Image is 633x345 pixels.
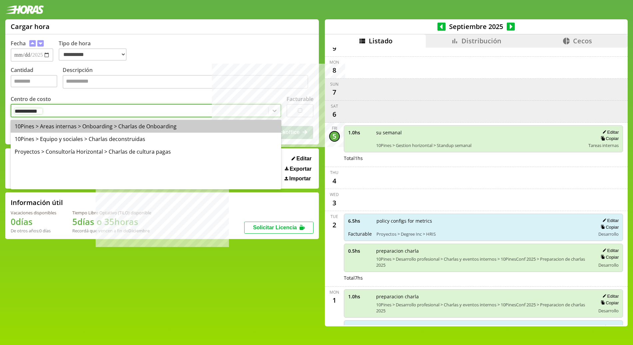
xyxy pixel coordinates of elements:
[5,5,44,14] img: logotipo
[348,218,372,224] span: 6.5 hs
[11,75,57,87] input: Cantidad
[348,324,372,331] span: 6.0 hs
[289,176,311,182] span: Importar
[329,197,340,208] div: 3
[329,87,340,98] div: 7
[11,22,50,31] h1: Cargar hora
[329,175,340,186] div: 4
[11,198,63,207] h2: Información útil
[330,81,338,87] div: Sun
[376,129,584,136] span: su semanal
[331,103,338,109] div: Sat
[598,308,619,314] span: Desarrollo
[11,210,56,216] div: Vacaciones disponibles
[287,95,314,103] label: Facturable
[600,218,619,223] button: Editar
[72,228,151,234] div: Recordá que vencen a fin de
[72,210,151,216] div: Tiempo Libre Optativo (TiLO) disponible
[329,295,340,306] div: 1
[599,254,619,260] button: Copiar
[329,131,340,142] div: 5
[11,120,281,133] div: 10Pines > Areas internas > Onboarding > Charlas de Onboarding
[344,275,623,281] div: Total 7 hs
[11,145,281,158] div: Proyectos > Consultoría Horizontal > Charlas de cultura pagas
[290,155,314,162] button: Editar
[63,66,314,91] label: Descripción
[376,142,584,148] span: 10Pines > Gestion horizontal > Standup semanal
[598,262,619,268] span: Desarrollo
[330,192,339,197] div: Wed
[348,231,372,237] span: Facturable
[376,302,591,314] span: 10Pines > Desarrollo profesional > Charlas y eventos internos > 10PinesConf 2025 > Preparacion de...
[348,293,371,300] span: 1.0 hs
[11,216,56,228] h1: 0 días
[11,95,51,103] label: Centro de costo
[461,36,501,45] span: Distribución
[599,300,619,306] button: Copiar
[600,293,619,299] button: Editar
[329,65,340,76] div: 8
[329,43,340,54] div: 9
[59,40,132,62] label: Tipo de hora
[330,214,338,219] div: Tue
[348,129,371,136] span: 1.0 hs
[332,125,337,131] div: Fri
[588,142,619,148] span: Tareas internas
[253,225,297,230] span: Solicitar Licencia
[376,248,591,254] span: preparacion charla
[329,59,339,65] div: Mon
[599,136,619,141] button: Copiar
[11,66,63,91] label: Cantidad
[11,228,56,234] div: De otros años: 0 días
[348,248,371,254] span: 0.5 hs
[344,155,623,161] div: Total 1 hs
[329,289,339,295] div: Mon
[283,166,314,172] button: Exportar
[59,48,127,61] select: Tipo de hora
[325,48,628,326] div: scrollable content
[446,22,507,31] span: Septiembre 2025
[329,109,340,120] div: 6
[329,219,340,230] div: 2
[376,218,591,224] span: policy configs for metrics
[297,156,312,162] span: Editar
[11,133,281,145] div: 10Pines > Equipo y sociales > Charlas deconstruidas
[376,256,591,268] span: 10Pines > Desarrollo profesional > Charlas y eventos internos > 10PinesConf 2025 > Preparacion de...
[599,224,619,230] button: Copiar
[600,129,619,135] button: Editar
[598,231,619,237] span: Desarrollo
[573,36,592,45] span: Cecos
[376,231,591,237] span: Proyectos > Degree Inc > HRIS
[63,75,308,89] textarea: Descripción
[376,324,591,331] span: policy configs for metrics
[600,324,619,330] button: Editar
[376,293,591,300] span: preparacion charla
[600,248,619,253] button: Editar
[11,40,26,47] label: Fecha
[290,166,312,172] span: Exportar
[128,228,150,234] b: Diciembre
[369,36,392,45] span: Listado
[72,216,151,228] h1: 5 días o 35 horas
[244,222,314,234] button: Solicitar Licencia
[330,170,338,175] div: Thu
